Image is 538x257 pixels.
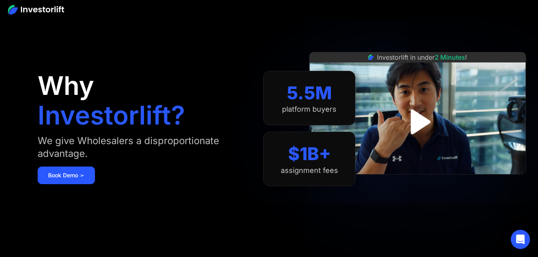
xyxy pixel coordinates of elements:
[511,230,530,249] div: Open Intercom Messenger
[38,102,185,128] h1: Investorlift?
[435,53,465,61] span: 2 Minutes
[38,167,95,184] a: Book Demo ➢
[38,135,247,160] div: We give Wholesalers a disproportionate advantage.
[400,104,435,140] a: open lightbox
[377,52,467,62] div: Investorlift in under !
[282,105,337,114] div: platform buyers
[281,166,338,175] div: assignment fees
[38,73,94,98] h1: Why
[287,82,332,104] div: 5.5M
[358,179,478,188] iframe: Customer reviews powered by Trustpilot
[288,143,331,165] div: $1B+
